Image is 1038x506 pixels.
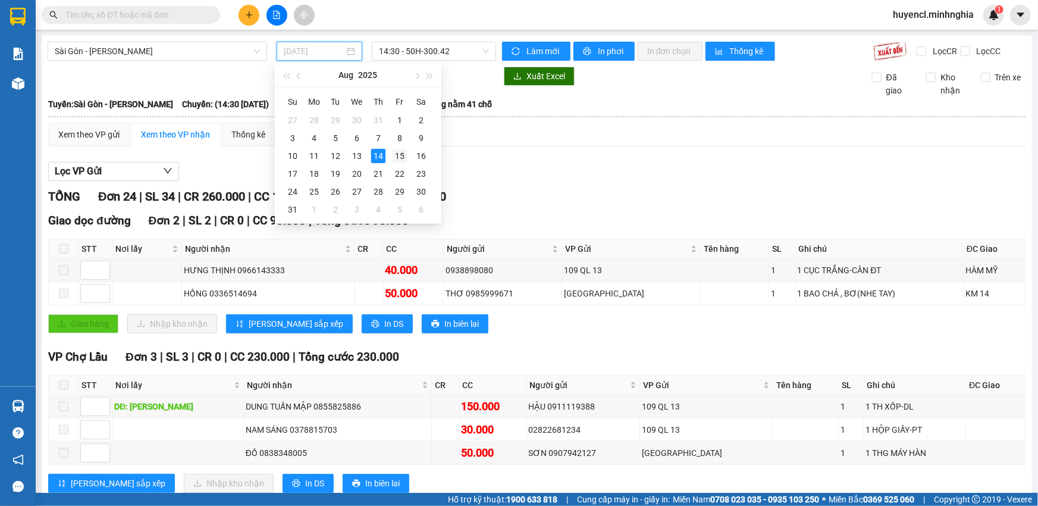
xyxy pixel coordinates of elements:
[371,320,380,329] span: printer
[303,165,325,183] td: 2025-08-18
[997,5,1001,14] span: 1
[98,189,136,204] span: Đơn 24
[307,131,321,145] div: 4
[185,242,343,255] span: Người nhận
[303,111,325,129] td: 2025-07-28
[282,129,303,147] td: 2025-08-03
[393,185,407,199] div: 29
[65,8,206,21] input: Tìm tên, số ĐT hoặc mã đơn
[115,379,231,392] span: Nơi lấy
[923,493,925,506] span: |
[350,185,364,199] div: 27
[307,113,321,127] div: 28
[368,165,389,183] td: 2025-08-21
[303,201,325,218] td: 2025-09-01
[883,7,983,22] span: huyencl.minhnghia
[286,131,300,145] div: 3
[562,259,701,282] td: 109 QL 13
[184,264,353,277] div: HƯNG THỊNH 0966143333
[379,42,489,60] span: 14:30 - 50H-300.42
[71,477,165,490] span: [PERSON_NAME] sắp xếp
[701,239,769,259] th: Tên hàng
[254,189,325,204] span: CC 1.540.000
[192,350,195,364] span: |
[431,320,440,329] span: printer
[184,287,353,300] div: HỒNG 0336514694
[247,379,420,392] span: Người nhận
[966,376,1025,395] th: ĐC Giao
[642,400,771,413] div: 109 QL 13
[282,147,303,165] td: 2025-08-10
[272,11,281,19] span: file-add
[371,131,385,145] div: 7
[506,495,557,504] strong: 1900 633 818
[303,147,325,165] td: 2025-08-11
[771,264,793,277] div: 1
[58,128,120,141] div: Xem theo VP gửi
[355,239,384,259] th: CR
[141,128,210,141] div: Xem theo VP nhận
[448,493,557,506] span: Hỗ trợ kỹ thuật:
[577,493,670,506] span: Cung cấp máy in - giấy in:
[526,45,561,58] span: Làm mới
[715,47,725,57] span: bar-chart
[529,446,638,460] div: SƠN 0907942127
[529,423,638,436] div: 02822681234
[798,287,962,300] div: 1 BAO CHẢ , BƠ(NHE TAY)
[410,201,432,218] td: 2025-09-06
[368,92,389,111] th: Th
[350,131,364,145] div: 6
[371,149,385,163] div: 14
[325,129,346,147] td: 2025-08-05
[393,131,407,145] div: 8
[385,262,441,279] div: 40.000
[362,314,413,333] button: printerIn DS
[638,42,703,61] button: In đơn chọn
[841,446,862,460] div: 1
[410,147,432,165] td: 2025-08-16
[640,442,773,465] td: Sài Gòn
[573,42,635,61] button: printerIn phơi
[410,111,432,129] td: 2025-08-02
[299,350,399,364] span: Tổng cước 230.000
[384,317,403,330] span: In DS
[771,287,793,300] div: 1
[841,423,862,436] div: 1
[58,479,66,489] span: sort-ascending
[325,183,346,201] td: 2025-08-26
[325,201,346,218] td: 2025-09-02
[383,239,444,259] th: CC
[286,185,300,199] div: 24
[513,72,522,82] span: download
[410,165,432,183] td: 2025-08-23
[368,201,389,218] td: 2025-09-04
[389,147,410,165] td: 2025-08-15
[282,183,303,201] td: 2025-08-24
[245,11,253,19] span: plus
[512,47,522,57] span: sync
[127,314,217,333] button: downloadNhập kho nhận
[253,214,306,227] span: CC 90.000
[163,166,173,176] span: down
[145,189,175,204] span: SL 34
[325,165,346,183] td: 2025-08-19
[197,350,221,364] span: CR 0
[410,92,432,111] th: Sa
[446,264,560,277] div: 0938898080
[368,129,389,147] td: 2025-08-07
[346,165,368,183] td: 2025-08-20
[292,479,300,489] span: printer
[126,350,157,364] span: Đơn 3
[873,42,907,61] img: 9k=
[266,5,287,26] button: file-add
[303,129,325,147] td: 2025-08-04
[422,314,488,333] button: printerIn biên lai
[328,167,343,181] div: 19
[989,10,999,20] img: icon-new-feature
[461,421,524,438] div: 30.000
[389,183,410,201] td: 2025-08-29
[214,214,217,227] span: |
[12,400,24,413] img: warehouse-icon
[48,350,108,364] span: VP Chợ Lầu
[504,67,575,86] button: downloadXuất Excel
